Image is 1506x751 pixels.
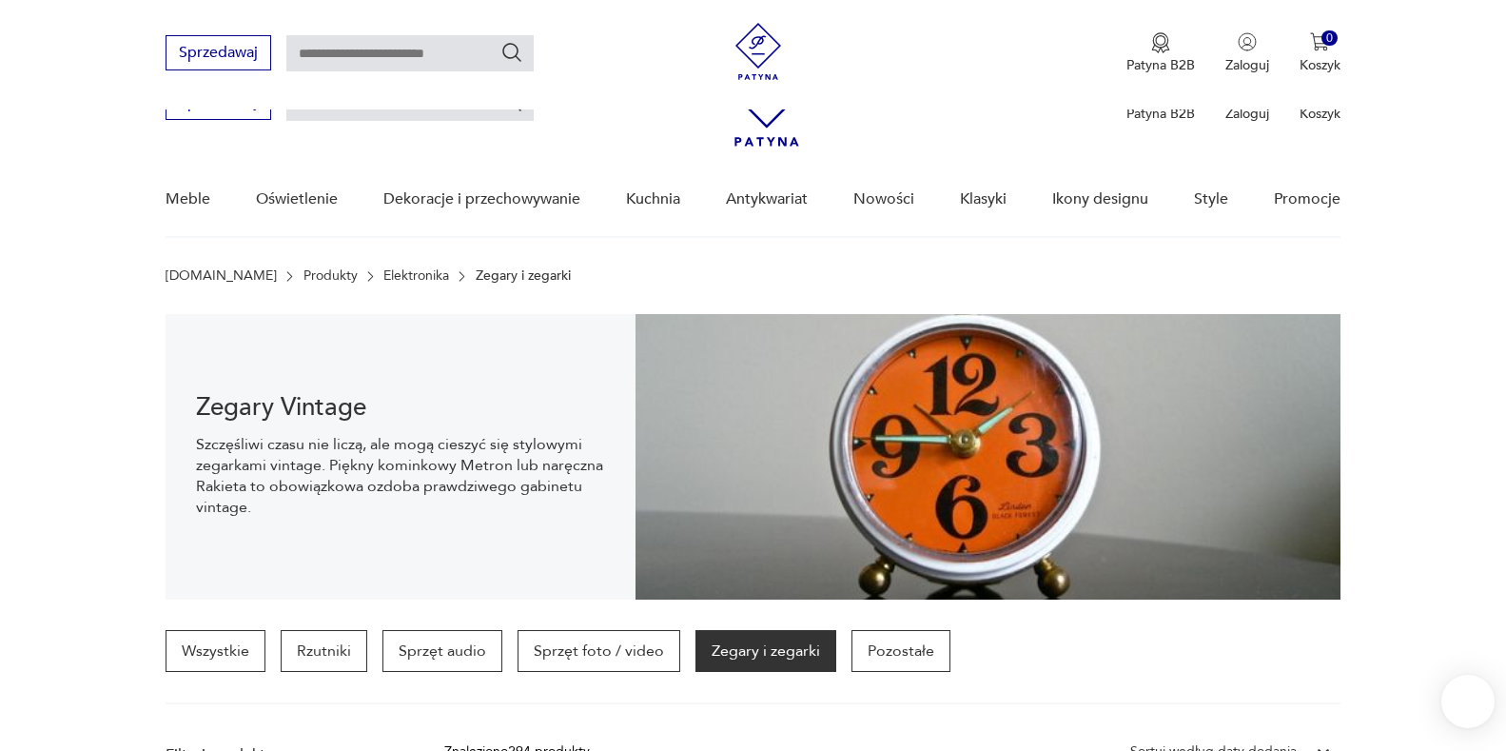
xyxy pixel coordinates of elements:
h1: Zegary Vintage [196,396,605,419]
p: Zegary i zegarki [476,268,571,284]
button: Zaloguj [1225,32,1269,74]
a: Zegary i zegarki [695,630,836,672]
a: Sprzęt foto / video [518,630,680,672]
p: Koszyk [1300,56,1340,74]
p: Szczęśliwi czasu nie liczą, ale mogą cieszyć się stylowymi zegarkami vintage. Piękny kominkowy Me... [196,434,605,518]
a: Klasyki [960,163,1007,236]
a: Style [1194,163,1228,236]
img: Ikona koszyka [1310,32,1329,51]
a: Ikony designu [1052,163,1148,236]
a: [DOMAIN_NAME] [166,268,277,284]
button: 0Koszyk [1300,32,1340,74]
a: Kuchnia [626,163,680,236]
p: Zaloguj [1225,56,1269,74]
p: Patyna B2B [1126,56,1195,74]
button: Sprzedawaj [166,35,271,70]
button: Patyna B2B [1126,32,1195,74]
a: Rzutniki [281,630,367,672]
a: Meble [166,163,210,236]
a: Sprzedawaj [166,48,271,61]
img: Patyna - sklep z meblami i dekoracjami vintage [730,23,787,80]
a: Nowości [853,163,914,236]
a: Promocje [1274,163,1340,236]
a: Sprzedawaj [166,97,271,110]
img: Ikona medalu [1151,32,1170,53]
a: Ikona medaluPatyna B2B [1126,32,1195,74]
img: Ikonka użytkownika [1238,32,1257,51]
p: Koszyk [1300,105,1340,123]
a: Dekoracje i przechowywanie [383,163,580,236]
a: Antykwariat [726,163,808,236]
iframe: Smartsupp widget button [1441,675,1495,728]
a: Produkty [303,268,358,284]
a: Wszystkie [166,630,265,672]
a: Sprzęt audio [382,630,502,672]
a: Oświetlenie [256,163,338,236]
a: Pozostałe [851,630,950,672]
button: Szukaj [500,41,523,64]
p: Zaloguj [1225,105,1269,123]
a: Elektronika [383,268,449,284]
p: Patyna B2B [1126,105,1195,123]
img: Zegary i zegarki [636,314,1340,600]
div: 0 [1321,30,1338,47]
